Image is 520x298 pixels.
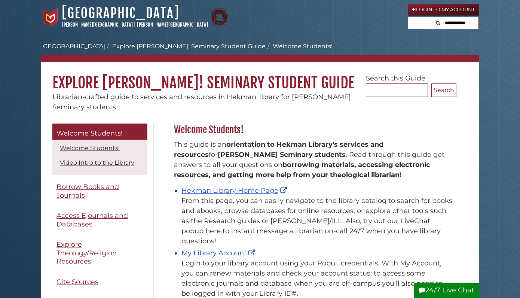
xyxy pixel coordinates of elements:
[170,124,456,136] h2: Welcome Students!
[52,207,147,232] a: Access Ejournals and Databases
[56,183,119,200] span: Borrow Books and Journals
[41,42,479,62] nav: breadcrumb
[181,249,257,257] a: My Library Account
[414,283,479,298] button: 24/7 Live Chat
[174,161,430,179] b: borrowing materials, accessing electronic resources, and getting more help from your theological ...
[408,4,479,16] a: Login to My Account
[41,8,60,27] img: Calvin University
[218,150,346,159] strong: [PERSON_NAME] Seminary students
[56,212,128,228] span: Access Ejournals and Databases
[52,236,147,270] a: Explore Theology/Religion Resources
[434,17,443,27] button: Search
[60,159,134,166] a: Video Intro to the Library
[52,179,147,204] a: Borrow Books and Journals
[137,22,208,28] a: [PERSON_NAME][GEOGRAPHIC_DATA]
[431,83,456,97] button: Search
[266,42,333,51] li: Welcome Students!
[41,43,105,50] a: [GEOGRAPHIC_DATA]
[181,196,453,246] div: From this page, you can easily navigate to the library catalog to search for books and ebooks, br...
[41,62,479,92] h1: Explore [PERSON_NAME]! Seminary Student Guide
[210,8,229,27] img: Calvin Theological Seminary
[52,124,147,140] a: Welcome Students!
[134,22,136,28] span: |
[174,140,383,159] strong: orientation to Hekman Library's services and resources
[56,129,123,137] span: Welcome Students!
[56,240,117,265] span: Explore Theology/Religion Resources
[112,43,266,50] a: Explore [PERSON_NAME]! Seminary Student Guide
[52,274,147,291] a: Cite Sources
[60,145,120,152] a: Welcome Students!
[436,21,440,25] i: Search
[52,93,351,111] span: Librarian-crafted guide to services and resources in Hekman library for [PERSON_NAME] Seminary st...
[181,186,289,195] a: Hekman Library Home Page
[62,5,180,21] a: [GEOGRAPHIC_DATA]
[56,278,98,286] span: Cite Sources
[174,140,444,179] span: This guide is an for . Read through this guide get answers to all your questions on
[62,22,133,28] a: [PERSON_NAME][GEOGRAPHIC_DATA]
